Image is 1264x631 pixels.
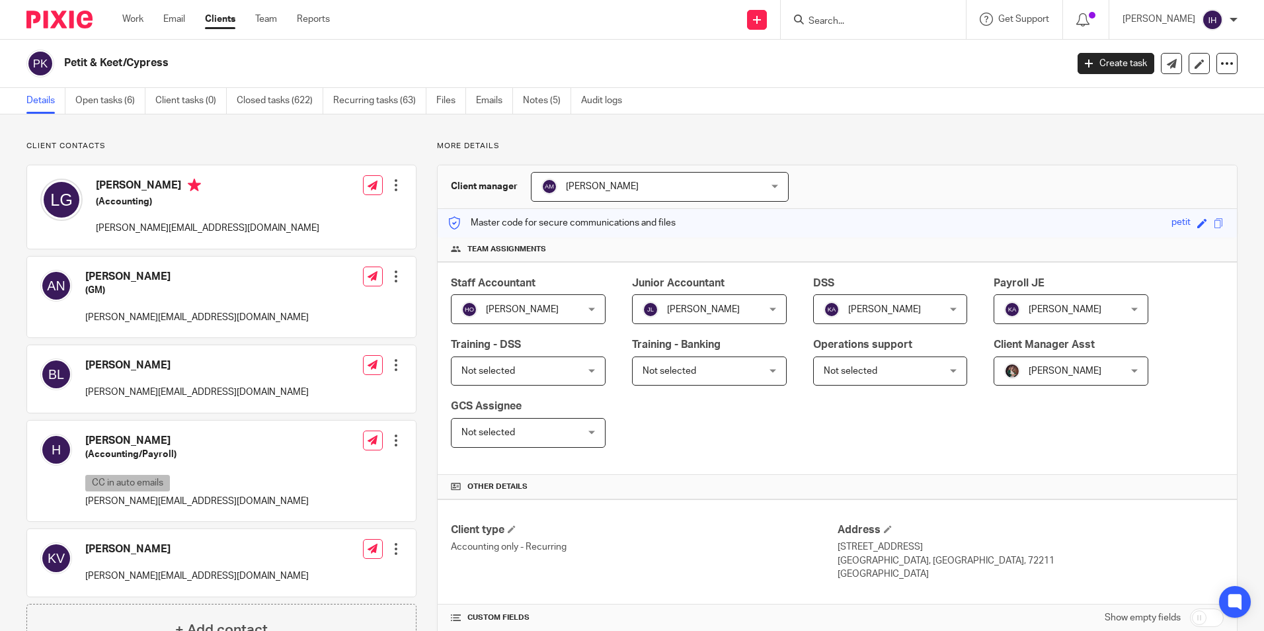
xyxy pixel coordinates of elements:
p: [PERSON_NAME] [1123,13,1195,26]
h4: [PERSON_NAME] [85,270,309,284]
h5: (Accounting/Payroll) [85,448,309,461]
a: Client tasks (0) [155,88,227,114]
span: GCS Assignee [451,401,522,411]
span: Not selected [461,366,515,376]
p: [GEOGRAPHIC_DATA], [GEOGRAPHIC_DATA], 72211 [838,554,1224,568]
p: [PERSON_NAME][EMAIL_ADDRESS][DOMAIN_NAME] [96,222,319,235]
img: svg%3E [824,302,840,317]
i: Primary [188,179,201,192]
span: Payroll JE [994,278,1045,288]
span: [PERSON_NAME] [486,305,559,314]
a: Work [122,13,143,26]
a: Files [436,88,466,114]
p: [PERSON_NAME][EMAIL_ADDRESS][DOMAIN_NAME] [85,386,309,399]
a: Reports [297,13,330,26]
h4: Address [838,523,1224,537]
input: Search [807,16,926,28]
h4: [PERSON_NAME] [96,179,319,195]
img: svg%3E [1004,302,1020,317]
span: Not selected [643,366,696,376]
a: Open tasks (6) [75,88,145,114]
p: More details [437,141,1238,151]
a: Audit logs [581,88,632,114]
p: Master code for secure communications and files [448,216,676,230]
h3: Client manager [451,180,518,193]
p: CC in auto emails [85,475,170,491]
img: Pixie [26,11,93,28]
span: [PERSON_NAME] [1029,366,1101,376]
a: Recurring tasks (63) [333,88,426,114]
p: Client contacts [26,141,416,151]
span: Operations support [813,339,912,350]
span: Team assignments [467,244,546,255]
a: Emails [476,88,513,114]
label: Show empty fields [1105,611,1181,624]
img: svg%3E [541,179,557,194]
span: Staff Accountant [451,278,535,288]
img: svg%3E [26,50,54,77]
p: [PERSON_NAME][EMAIL_ADDRESS][DOMAIN_NAME] [85,495,309,508]
div: petit [1171,216,1191,231]
a: Closed tasks (622) [237,88,323,114]
span: [PERSON_NAME] [566,182,639,191]
img: svg%3E [40,542,72,574]
img: svg%3E [40,270,72,302]
span: [PERSON_NAME] [1029,305,1101,314]
span: Get Support [998,15,1049,24]
h2: Petit & Keet/Cypress [64,56,859,70]
img: svg%3E [40,358,72,390]
img: svg%3E [40,434,72,466]
a: Clients [205,13,235,26]
span: Other details [467,482,528,492]
a: Details [26,88,65,114]
span: Client Manager Asst [994,339,1095,350]
span: Junior Accountant [632,278,725,288]
p: Accounting only - Recurring [451,540,837,554]
h4: [PERSON_NAME] [85,542,309,556]
span: Training - DSS [451,339,521,350]
span: Training - Banking [632,339,721,350]
p: [STREET_ADDRESS] [838,540,1224,554]
img: Profile%20picture%20JUS.JPG [1004,363,1020,379]
h4: [PERSON_NAME] [85,358,309,372]
a: Team [255,13,277,26]
h5: (GM) [85,284,309,297]
h4: [PERSON_NAME] [85,434,309,448]
p: [PERSON_NAME][EMAIL_ADDRESS][DOMAIN_NAME] [85,311,309,324]
span: [PERSON_NAME] [848,305,921,314]
img: svg%3E [461,302,477,317]
span: Not selected [461,428,515,437]
p: [PERSON_NAME][EMAIL_ADDRESS][DOMAIN_NAME] [85,569,309,583]
img: svg%3E [1202,9,1223,30]
p: [GEOGRAPHIC_DATA] [838,568,1224,581]
a: Create task [1078,53,1154,74]
h4: CUSTOM FIELDS [451,612,837,623]
span: Not selected [824,366,877,376]
img: svg%3E [643,302,658,317]
a: Email [163,13,185,26]
h4: Client type [451,523,837,537]
a: Notes (5) [523,88,571,114]
span: DSS [813,278,834,288]
h5: (Accounting) [96,195,319,208]
img: svg%3E [40,179,83,221]
span: [PERSON_NAME] [667,305,740,314]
